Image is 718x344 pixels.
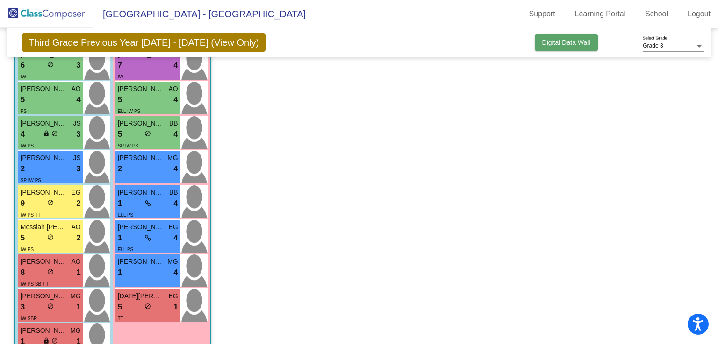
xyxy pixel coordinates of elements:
[522,7,563,21] a: Support
[76,59,80,71] span: 3
[169,188,178,197] span: BB
[22,33,266,52] span: Third Grade Previous Year [DATE] - [DATE] (View Only)
[71,84,80,94] span: AO
[542,39,590,46] span: Digital Data Wall
[168,84,178,94] span: AO
[51,337,58,344] span: do_not_disturb_alt
[21,197,25,210] span: 9
[173,197,178,210] span: 4
[43,130,50,137] span: lock
[21,128,25,140] span: 4
[173,232,178,244] span: 4
[118,153,165,163] span: [PERSON_NAME]
[76,301,80,313] span: 1
[144,303,151,309] span: do_not_disturb_alt
[118,247,134,252] span: ELL PS
[118,59,122,71] span: 7
[118,212,134,218] span: ELL PS
[173,128,178,140] span: 4
[168,291,178,301] span: EG
[21,316,37,321] span: IW SBR
[71,222,80,232] span: AO
[118,143,138,148] span: SP IW PS
[118,109,141,114] span: ELL IW PS
[21,267,25,279] span: 8
[93,7,306,21] span: [GEOGRAPHIC_DATA] - [GEOGRAPHIC_DATA]
[567,7,633,21] a: Learning Portal
[76,232,80,244] span: 2
[47,199,54,206] span: do_not_disturb_alt
[76,197,80,210] span: 2
[118,84,165,94] span: [PERSON_NAME]
[118,94,122,106] span: 5
[21,281,52,287] span: IW PS SBR TT
[173,163,178,175] span: 4
[118,163,122,175] span: 2
[21,143,34,148] span: IW PS
[21,84,67,94] span: [PERSON_NAME]
[21,291,67,301] span: [PERSON_NAME]
[21,188,67,197] span: [PERSON_NAME]
[118,188,165,197] span: [PERSON_NAME]
[21,301,25,313] span: 3
[118,316,123,321] span: TT
[638,7,675,21] a: School
[535,34,598,51] button: Digital Data Wall
[118,128,122,140] span: 5
[118,267,122,279] span: 1
[47,234,54,240] span: do_not_disturb_alt
[21,257,67,267] span: [PERSON_NAME]
[118,301,122,313] span: 5
[76,163,80,175] span: 3
[21,178,41,183] span: SP IW PS
[173,301,178,313] span: 1
[47,303,54,309] span: do_not_disturb_alt
[21,153,67,163] span: [PERSON_NAME]
[173,59,178,71] span: 4
[118,232,122,244] span: 1
[167,257,178,267] span: MG
[43,337,50,344] span: lock
[173,267,178,279] span: 4
[51,130,58,137] span: do_not_disturb_alt
[71,188,80,197] span: EG
[73,119,80,128] span: JS
[168,222,178,232] span: EG
[144,130,151,137] span: do_not_disturb_alt
[71,257,80,267] span: AO
[21,119,67,128] span: [PERSON_NAME]
[21,163,25,175] span: 2
[118,197,122,210] span: 1
[70,291,81,301] span: MG
[76,128,80,140] span: 3
[73,153,80,163] span: JS
[21,109,27,114] span: PS
[21,59,25,71] span: 6
[118,74,123,79] span: IW
[21,74,26,79] span: IW
[70,326,81,336] span: MG
[21,232,25,244] span: 5
[21,247,34,252] span: IW PS
[643,42,663,49] span: Grade 3
[47,61,54,68] span: do_not_disturb_alt
[118,119,165,128] span: [PERSON_NAME]
[118,291,165,301] span: [DATE][PERSON_NAME]
[47,268,54,275] span: do_not_disturb_alt
[21,326,67,336] span: [PERSON_NAME]
[21,212,41,218] span: IW PS TT
[76,94,80,106] span: 4
[76,267,80,279] span: 1
[680,7,718,21] a: Logout
[21,94,25,106] span: 5
[118,257,165,267] span: [PERSON_NAME]
[118,222,165,232] span: [PERSON_NAME]
[169,119,178,128] span: BB
[167,153,178,163] span: MG
[173,94,178,106] span: 4
[21,222,67,232] span: Messiah [PERSON_NAME]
